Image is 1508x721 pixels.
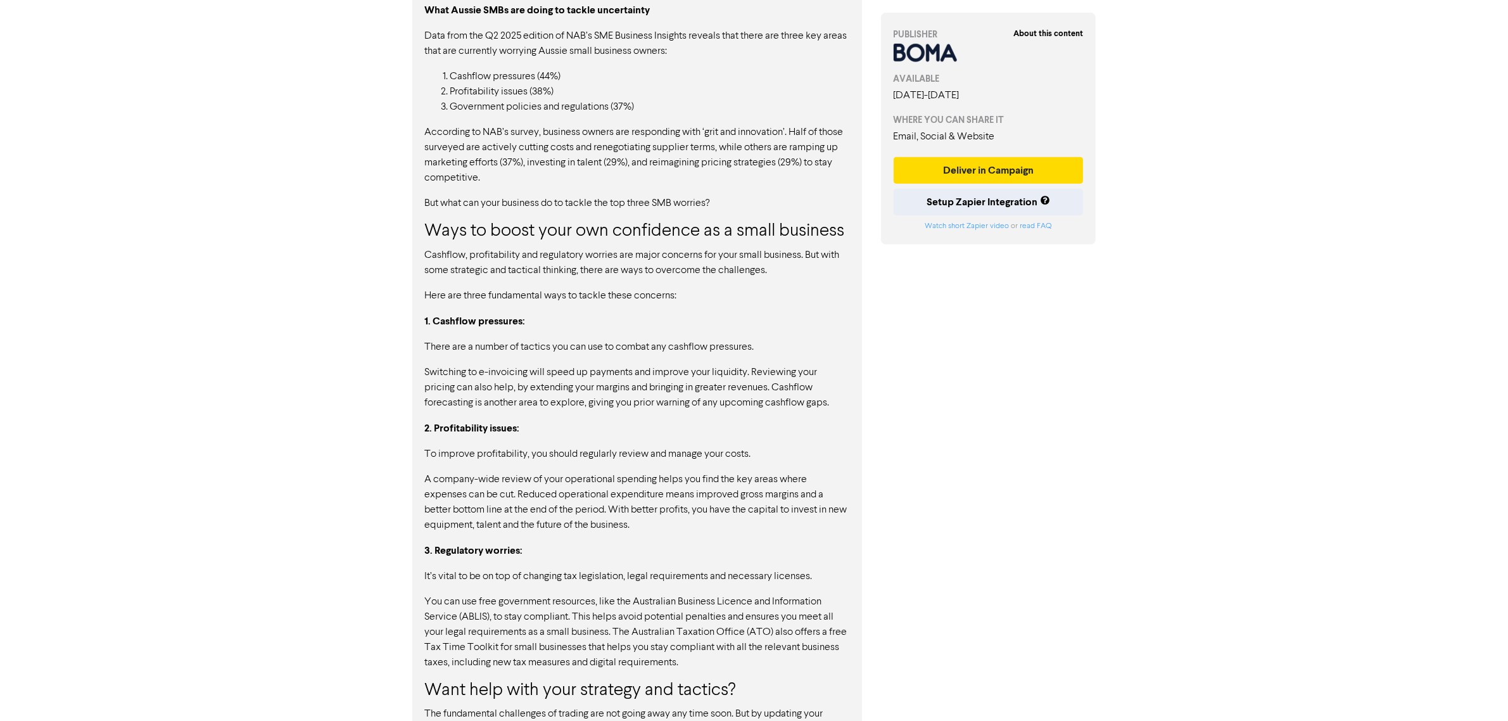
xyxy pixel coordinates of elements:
div: or [894,220,1084,232]
strong: 2. Profitability issues: [425,422,520,435]
p: You can use free government resources, like the Australian Business Licence and Information Servi... [425,594,849,670]
div: WHERE YOU CAN SHARE IT [894,113,1084,127]
strong: About this content [1013,29,1083,39]
strong: 3. Regulatory worries: [425,544,523,557]
li: Cashflow pressures (44%) [450,69,849,84]
button: Deliver in Campaign [894,157,1084,184]
p: There are a number of tactics you can use to combat any cashflow pressures. [425,340,849,355]
a: read FAQ [1020,222,1051,230]
p: Switching to e-invoicing will speed up payments and improve your liquidity. Reviewing your pricin... [425,365,849,411]
strong: What Aussie SMBs are doing to tackle uncertainty [425,4,650,16]
p: But what can your business do to tackle the top three SMB worries? [425,196,849,211]
button: Setup Zapier Integration [894,189,1084,215]
li: Government policies and regulations (37%) [450,99,849,115]
p: To improve profitability, you should regularly review and manage your costs. [425,447,849,462]
p: According to NAB’s survey, business owners are responding with ‘grit and innovation’. Half of tho... [425,125,849,186]
a: Watch short Zapier video [925,222,1009,230]
h3: Ways to boost your own confidence as a small business [425,221,849,243]
p: A company-wide review of your operational spending helps you find the key areas where expenses ca... [425,472,849,533]
div: Email, Social & Website [894,129,1084,144]
iframe: Chat Widget [1445,660,1508,721]
div: AVAILABLE [894,72,1084,86]
p: Data from the Q2 2025 edition of NAB’s SME Business Insights reveals that there are three key are... [425,29,849,59]
strong: 1. Cashflow pressures: [425,315,526,328]
p: Here are three fundamental ways to tackle these concerns: [425,288,849,303]
p: Cashflow, profitability and regulatory worries are major concerns for your small business. But wi... [425,248,849,278]
div: [DATE] - [DATE] [894,88,1084,103]
li: Profitability issues (38%) [450,84,849,99]
p: It’s vital to be on top of changing tax legislation, legal requirements and necessary licenses. [425,569,849,584]
div: PUBLISHER [894,28,1084,41]
h3: Want help with your strategy and tactics? [425,680,849,702]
